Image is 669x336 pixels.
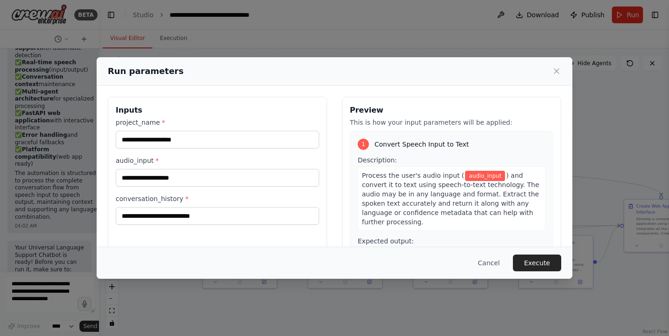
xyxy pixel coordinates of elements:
[362,172,464,179] span: Process the user's audio input (
[513,255,561,271] button: Execute
[465,171,505,181] span: Variable: audio_input
[116,105,319,116] h3: Inputs
[358,139,369,150] div: 1
[116,118,319,127] label: project_name
[471,255,507,271] button: Cancel
[358,237,414,245] span: Expected output:
[362,172,539,226] span: ) and convert it to text using speech-to-text technology. The audio may be in any language and fo...
[350,118,553,127] p: This is how your input parameters will be applied:
[116,156,319,165] label: audio_input
[374,140,469,149] span: Convert Speech Input to Text
[108,65,184,78] h2: Run parameters
[350,105,553,116] h3: Preview
[358,156,397,164] span: Description:
[116,194,319,203] label: conversation_history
